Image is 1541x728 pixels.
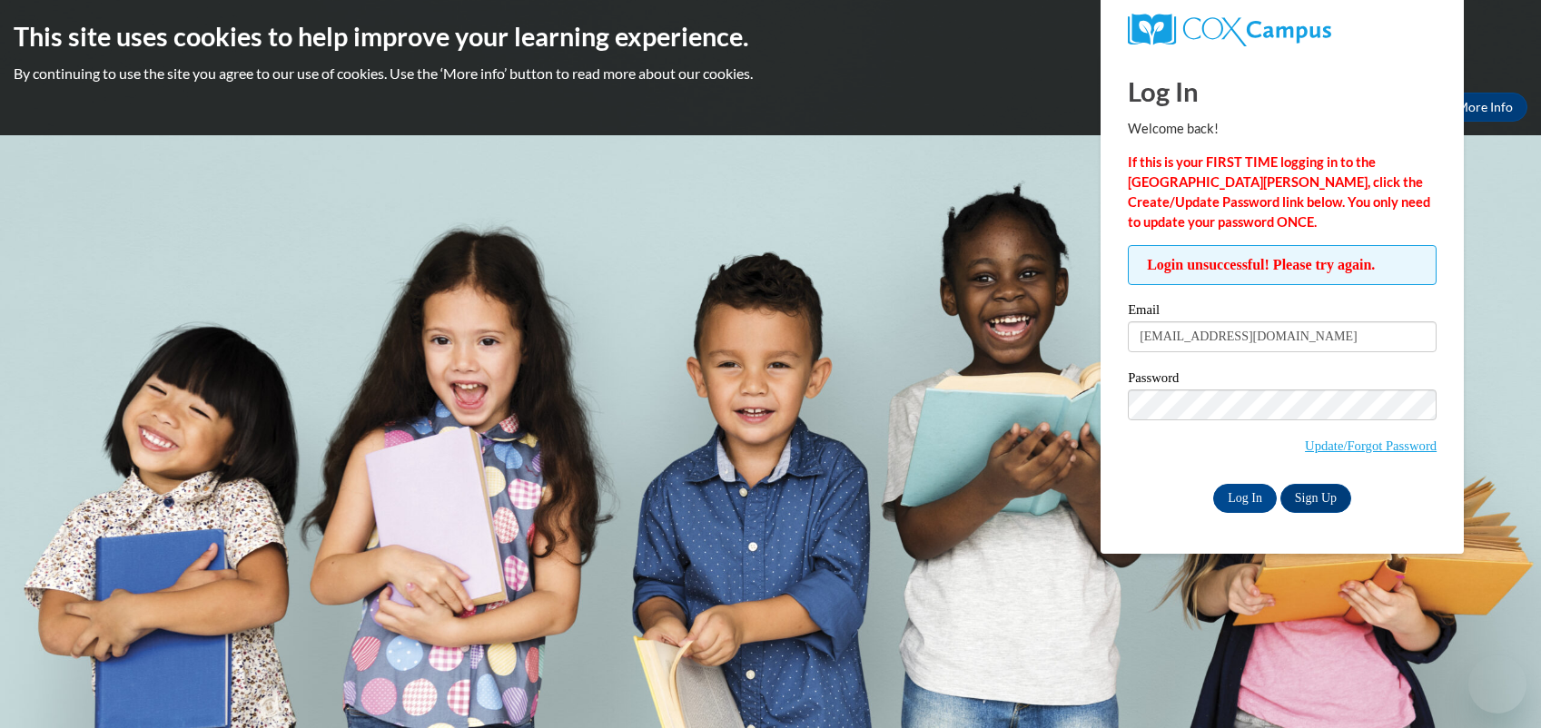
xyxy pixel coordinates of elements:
[1128,371,1437,389] label: Password
[1128,303,1437,321] label: Email
[1128,73,1437,110] h1: Log In
[14,64,1527,84] p: By continuing to use the site you agree to our use of cookies. Use the ‘More info’ button to read...
[1280,484,1351,513] a: Sign Up
[1128,14,1331,46] img: COX Campus
[1442,93,1527,122] a: More Info
[1468,655,1526,713] iframe: Button to launch messaging window
[14,18,1527,54] h2: This site uses cookies to help improve your learning experience.
[1128,119,1437,139] p: Welcome back!
[1305,438,1437,453] a: Update/Forgot Password
[1128,154,1430,230] strong: If this is your FIRST TIME logging in to the [GEOGRAPHIC_DATA][PERSON_NAME], click the Create/Upd...
[1213,484,1277,513] input: Log In
[1128,245,1437,285] span: Login unsuccessful! Please try again.
[1128,14,1437,46] a: COX Campus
